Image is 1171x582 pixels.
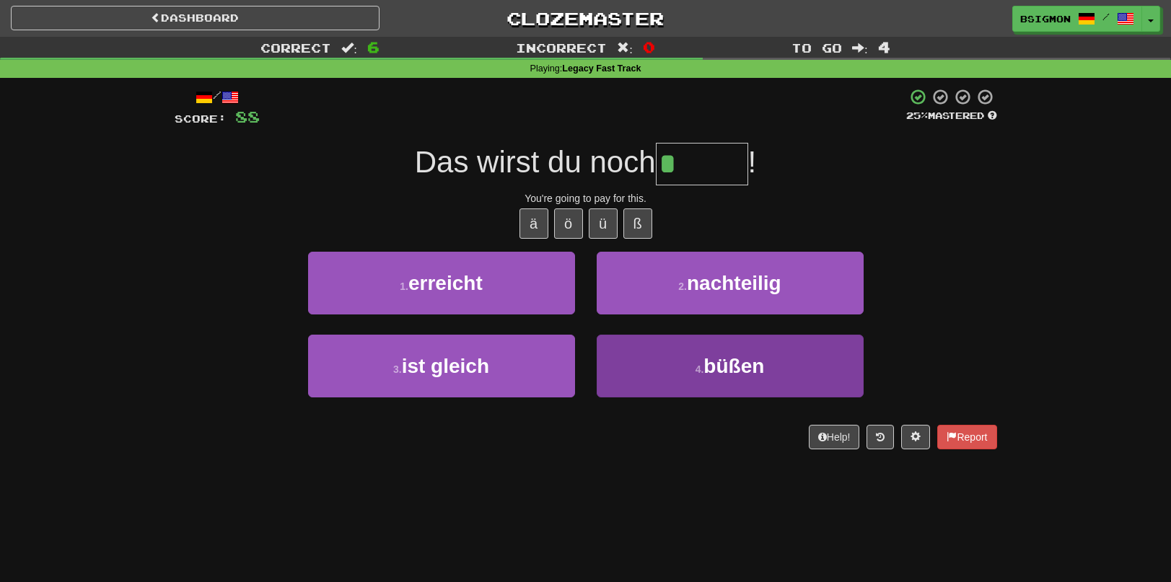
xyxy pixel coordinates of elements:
span: Incorrect [516,40,607,55]
span: ! [748,145,757,179]
small: 1 . [400,281,408,292]
div: You're going to pay for this. [175,191,997,206]
button: Round history (alt+y) [867,425,894,449]
span: 4 [878,38,890,56]
small: 3 . [393,363,402,375]
span: : [852,42,868,54]
span: bsigmon [1020,12,1071,25]
span: / [1102,12,1110,22]
button: ß [623,208,652,239]
button: 3.ist gleich [308,335,575,397]
div: Mastered [906,110,997,123]
button: 2.nachteilig [597,252,864,314]
button: Report [937,425,996,449]
button: 4.büßen [597,335,864,397]
span: 0 [643,38,655,56]
span: : [617,42,633,54]
button: ö [554,208,583,239]
a: Clozemaster [401,6,770,31]
span: 25 % [906,110,928,121]
small: 4 . [696,363,704,375]
span: Score: [175,113,227,125]
button: Help! [809,425,860,449]
span: 6 [367,38,380,56]
span: To go [791,40,842,55]
span: 88 [235,107,260,125]
span: büßen [703,355,764,377]
span: Das wirst du noch [415,145,656,179]
span: nachteilig [687,272,781,294]
span: ist gleich [402,355,489,377]
small: 2 . [678,281,687,292]
span: Correct [260,40,331,55]
button: ä [519,208,548,239]
a: Dashboard [11,6,380,30]
strong: Legacy Fast Track [562,63,641,74]
button: 1.erreicht [308,252,575,314]
a: bsigmon / [1012,6,1142,32]
div: / [175,88,260,106]
button: ü [589,208,618,239]
span: : [341,42,357,54]
span: erreicht [408,272,483,294]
